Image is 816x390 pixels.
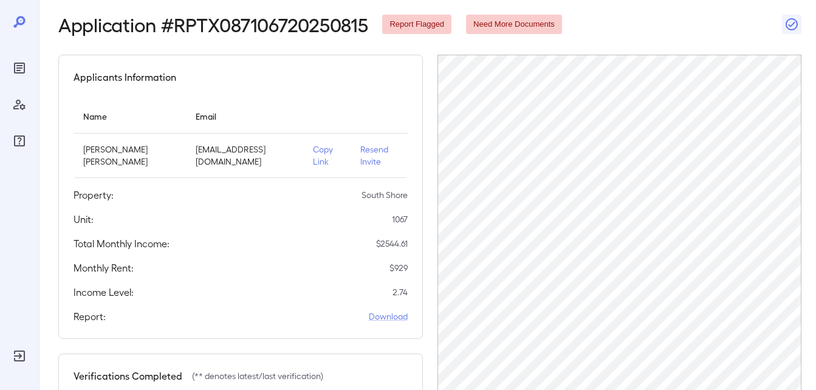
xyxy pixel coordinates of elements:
button: Close Report [782,15,801,34]
th: Name [74,99,186,134]
h5: Verifications Completed [74,369,182,383]
p: South Shore [362,189,408,201]
p: (** denotes latest/last verification) [192,370,323,382]
p: Resend Invite [360,143,398,168]
h5: Property: [74,188,114,202]
h5: Report: [74,309,106,324]
div: Reports [10,58,29,78]
p: [EMAIL_ADDRESS][DOMAIN_NAME] [196,143,293,168]
p: $ 2544.61 [376,238,408,250]
span: Need More Documents [466,19,562,30]
table: simple table [74,99,408,178]
div: Manage Users [10,95,29,114]
p: Copy Link [313,143,340,168]
a: Download [369,310,408,323]
p: 1067 [392,213,408,225]
h5: Monthly Rent: [74,261,134,275]
p: 2.74 [393,286,408,298]
h2: Application # RPTX087106720250815 [58,13,368,35]
h5: Unit: [74,212,94,227]
p: $ 929 [389,262,408,274]
span: Report Flagged [382,19,451,30]
p: [PERSON_NAME] [PERSON_NAME] [83,143,176,168]
h5: Total Monthly Income: [74,236,170,251]
th: Email [186,99,303,134]
div: Log Out [10,346,29,366]
div: FAQ [10,131,29,151]
h5: Applicants Information [74,70,176,84]
h5: Income Level: [74,285,134,299]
